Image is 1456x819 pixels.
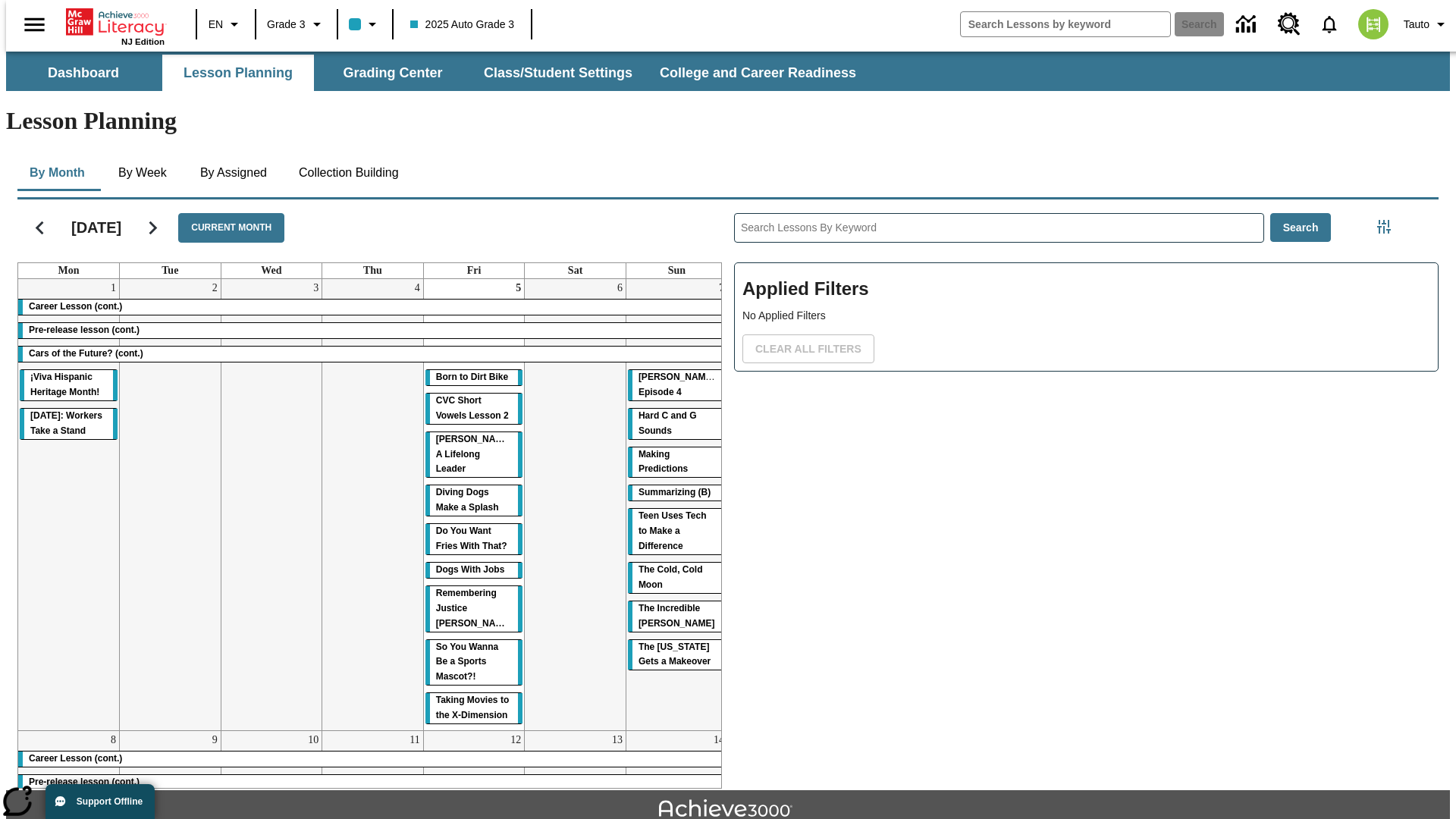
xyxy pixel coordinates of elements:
[406,731,422,749] a: September 11, 2025
[71,218,121,237] h2: [DATE]
[18,279,120,731] td: September 1, 2025
[565,263,585,278] a: Saturday
[1398,11,1456,38] button: Profile/Settings
[317,55,469,91] button: Grading Center
[614,279,626,297] a: September 6, 2025
[29,348,143,359] span: Cars of the Future? (cont.)
[30,372,99,397] span: ¡Viva Hispanic Heritage Month!
[1310,5,1349,44] a: Notifications
[29,301,122,312] span: Career Lesson (cont.)
[343,11,388,38] button: Class color is light blue. Change class color
[436,372,508,382] span: Born to Dirt Bike
[18,752,727,767] div: Career Lesson (cont.)
[8,55,159,91] button: Dashboard
[628,640,726,670] div: The Missouri Gets a Makeover
[735,214,1263,242] input: Search Lessons By Keyword
[423,279,525,731] td: September 5, 2025
[20,370,118,400] div: ¡Viva Hispanic Heritage Month!
[209,17,223,33] span: EN
[425,485,523,516] div: Diving Dogs Make a Splash
[6,55,870,91] div: SubNavbar
[20,209,59,247] button: Previous
[18,300,727,315] div: Career Lesson (cont.)
[425,586,523,632] div: Remembering Justice O'Connor
[18,323,727,338] div: Pre-release lesson (cont.)
[1349,5,1398,44] button: Select a new avatar
[18,347,727,362] div: Cars of the Future? (cont.)
[360,263,385,278] a: Thursday
[261,11,332,38] button: Grade: Grade 3, Select a grade
[665,263,689,278] a: Sunday
[108,731,119,749] a: September 8, 2025
[267,17,306,33] span: Grade 3
[464,263,485,278] a: Friday
[961,12,1170,36] input: search field
[628,485,726,500] div: Summarizing (B)
[287,155,411,191] button: Collection Building
[121,37,165,46] span: NJ Edition
[410,17,515,33] span: 2025 Auto Grade 3
[55,263,83,278] a: Monday
[742,271,1430,308] h2: Applied Filters
[209,279,221,297] a: September 2, 2025
[436,434,516,475] span: Dianne Feinstein: A Lifelong Leader
[425,524,523,554] div: Do You Want Fries With That?
[628,370,726,400] div: Ella Menopi: Episode 4
[425,563,523,578] div: Dogs With Jobs
[30,410,102,436] span: Labor Day: Workers Take a Stand
[639,642,711,667] span: The Missouri Gets a Makeover
[1270,213,1332,243] button: Search
[628,563,726,593] div: The Cold, Cold Moon
[305,731,322,749] a: September 10, 2025
[609,731,626,749] a: September 13, 2025
[436,642,498,682] span: So You Wanna Be a Sports Mascot?!
[209,731,221,749] a: September 9, 2025
[425,640,523,686] div: So You Wanna Be a Sports Mascot?!
[258,263,284,278] a: Wednesday
[310,279,322,297] a: September 3, 2025
[425,370,523,385] div: Born to Dirt Bike
[436,487,499,513] span: Diving Dogs Make a Splash
[628,409,726,439] div: Hard C and G Sounds
[648,55,868,91] button: College and Career Readiness
[105,155,180,191] button: By Week
[722,193,1439,789] div: Search
[18,775,727,790] div: Pre-release lesson (cont.)
[133,209,172,247] button: Next
[202,11,250,38] button: Language: EN, Select a language
[628,447,726,478] div: Making Predictions
[66,7,165,37] a: Home
[628,509,726,554] div: Teen Uses Tech to Make a Difference
[472,55,645,91] button: Class/Student Settings
[1404,17,1429,33] span: Tauto
[20,409,118,439] div: Labor Day: Workers Take a Stand
[29,753,122,764] span: Career Lesson (cont.)
[77,796,143,807] span: Support Offline
[711,731,727,749] a: September 14, 2025
[6,107,1450,135] h1: Lesson Planning
[29,777,140,787] span: Pre-release lesson (cont.)
[425,693,523,723] div: Taking Movies to the X-Dimension
[628,601,726,632] div: The Incredible Kellee Edwards
[639,510,707,551] span: Teen Uses Tech to Make a Difference
[5,193,722,789] div: Calendar
[639,410,697,436] span: Hard C and G Sounds
[120,279,221,731] td: September 2, 2025
[639,564,703,590] span: The Cold, Cold Moon
[178,213,284,243] button: Current Month
[626,279,727,731] td: September 7, 2025
[716,279,727,297] a: September 7, 2025
[158,263,181,278] a: Tuesday
[436,395,509,421] span: CVC Short Vowels Lesson 2
[12,2,57,47] button: Open side menu
[322,279,424,731] td: September 4, 2025
[1369,212,1399,242] button: Filters Side menu
[639,372,718,397] span: Ella Menopi: Episode 4
[742,308,1430,324] p: No Applied Filters
[221,279,322,731] td: September 3, 2025
[425,394,523,424] div: CVC Short Vowels Lesson 2
[1358,9,1389,39] img: avatar image
[1227,4,1269,45] a: Data Center
[639,603,715,629] span: The Incredible Kellee Edwards
[639,449,688,475] span: Making Predictions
